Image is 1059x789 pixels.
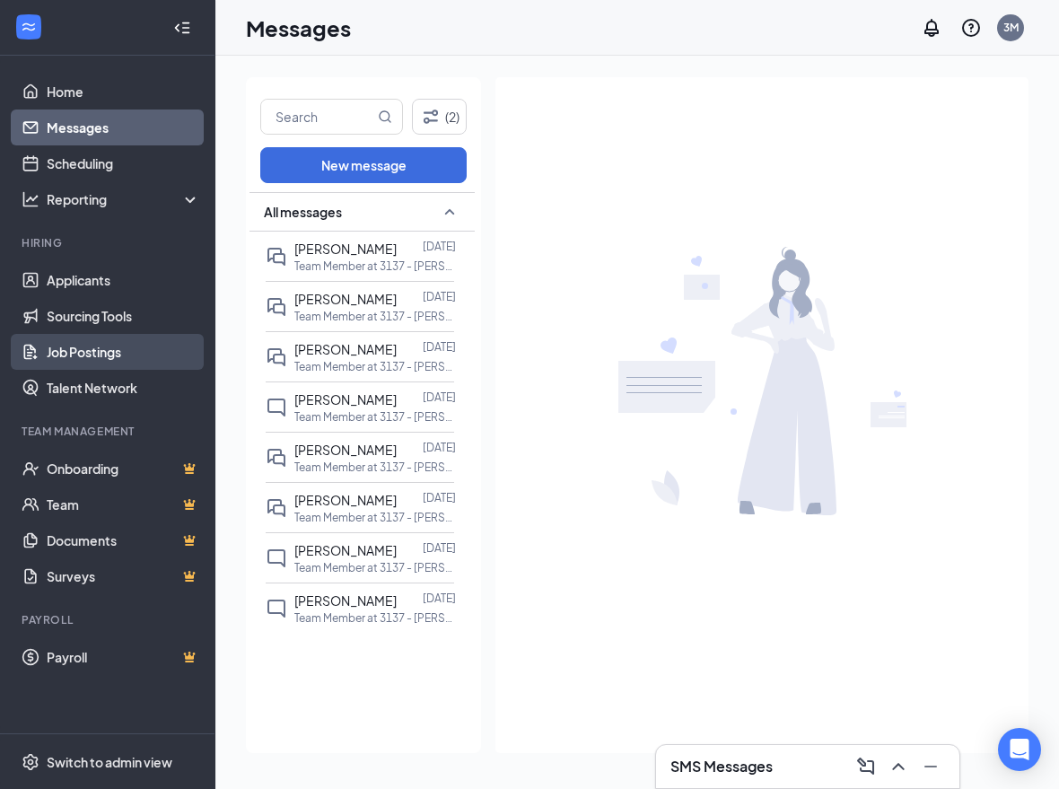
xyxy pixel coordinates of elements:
p: [DATE] [423,490,456,505]
a: PayrollCrown [47,639,200,675]
svg: ComposeMessage [855,756,877,777]
div: Hiring [22,235,197,250]
a: Sourcing Tools [47,298,200,334]
button: ComposeMessage [852,752,880,781]
svg: ChatInactive [266,548,287,569]
p: Team Member at 3137 - [PERSON_NAME] [294,309,456,324]
svg: Notifications [921,17,942,39]
p: Team Member at 3137 - [PERSON_NAME] [294,259,456,274]
button: ChevronUp [884,752,913,781]
a: Scheduling [47,145,200,181]
span: [PERSON_NAME] [294,341,397,357]
a: Applicants [47,262,200,298]
p: [DATE] [423,339,456,355]
p: [DATE] [423,591,456,606]
svg: ChatInactive [266,397,287,418]
svg: DoubleChat [266,246,287,267]
span: [PERSON_NAME] [294,592,397,609]
svg: DoubleChat [266,296,287,318]
p: [DATE] [423,540,456,556]
span: [PERSON_NAME] [294,442,397,458]
p: Team Member at 3137 - [PERSON_NAME] [294,460,456,475]
p: [DATE] [423,239,456,254]
p: Team Member at 3137 - [PERSON_NAME] [294,610,456,626]
span: [PERSON_NAME] [294,241,397,257]
a: SurveysCrown [47,558,200,594]
a: DocumentsCrown [47,522,200,558]
p: [DATE] [423,440,456,455]
a: Talent Network [47,370,200,406]
svg: DoubleChat [266,447,287,469]
span: All messages [264,203,342,221]
svg: Minimize [920,756,941,777]
a: Job Postings [47,334,200,370]
p: [DATE] [423,390,456,405]
button: New message [260,147,467,183]
h1: Messages [246,13,351,43]
span: [PERSON_NAME] [294,492,397,508]
div: Open Intercom Messenger [998,728,1041,771]
h3: SMS Messages [670,757,773,776]
a: Home [47,74,200,110]
svg: ChatInactive [266,598,287,619]
svg: DoubleChat [266,346,287,368]
svg: Collapse [173,19,191,37]
svg: DoubleChat [266,497,287,519]
a: TeamCrown [47,487,200,522]
svg: WorkstreamLogo [20,18,38,36]
svg: Settings [22,753,39,771]
p: [DATE] [423,289,456,304]
svg: Analysis [22,190,39,208]
input: Search [261,100,374,134]
div: Switch to admin view [47,753,172,771]
p: Team Member at 3137 - [PERSON_NAME] [294,510,456,525]
div: Reporting [47,190,201,208]
span: [PERSON_NAME] [294,391,397,408]
p: Team Member at 3137 - [PERSON_NAME] [294,359,456,374]
svg: MagnifyingGlass [378,110,392,124]
span: [PERSON_NAME] [294,542,397,558]
p: Team Member at 3137 - [PERSON_NAME] [294,560,456,575]
span: [PERSON_NAME] [294,291,397,307]
p: Team Member at 3137 - [PERSON_NAME] [294,409,456,425]
button: Filter (2) [412,99,467,135]
a: OnboardingCrown [47,451,200,487]
a: Messages [47,110,200,145]
svg: QuestionInfo [960,17,982,39]
svg: ChevronUp [888,756,909,777]
svg: SmallChevronUp [439,201,460,223]
div: 3M [1003,20,1019,35]
svg: Filter [420,106,442,127]
div: Team Management [22,424,197,439]
div: Payroll [22,612,197,627]
button: Minimize [916,752,945,781]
